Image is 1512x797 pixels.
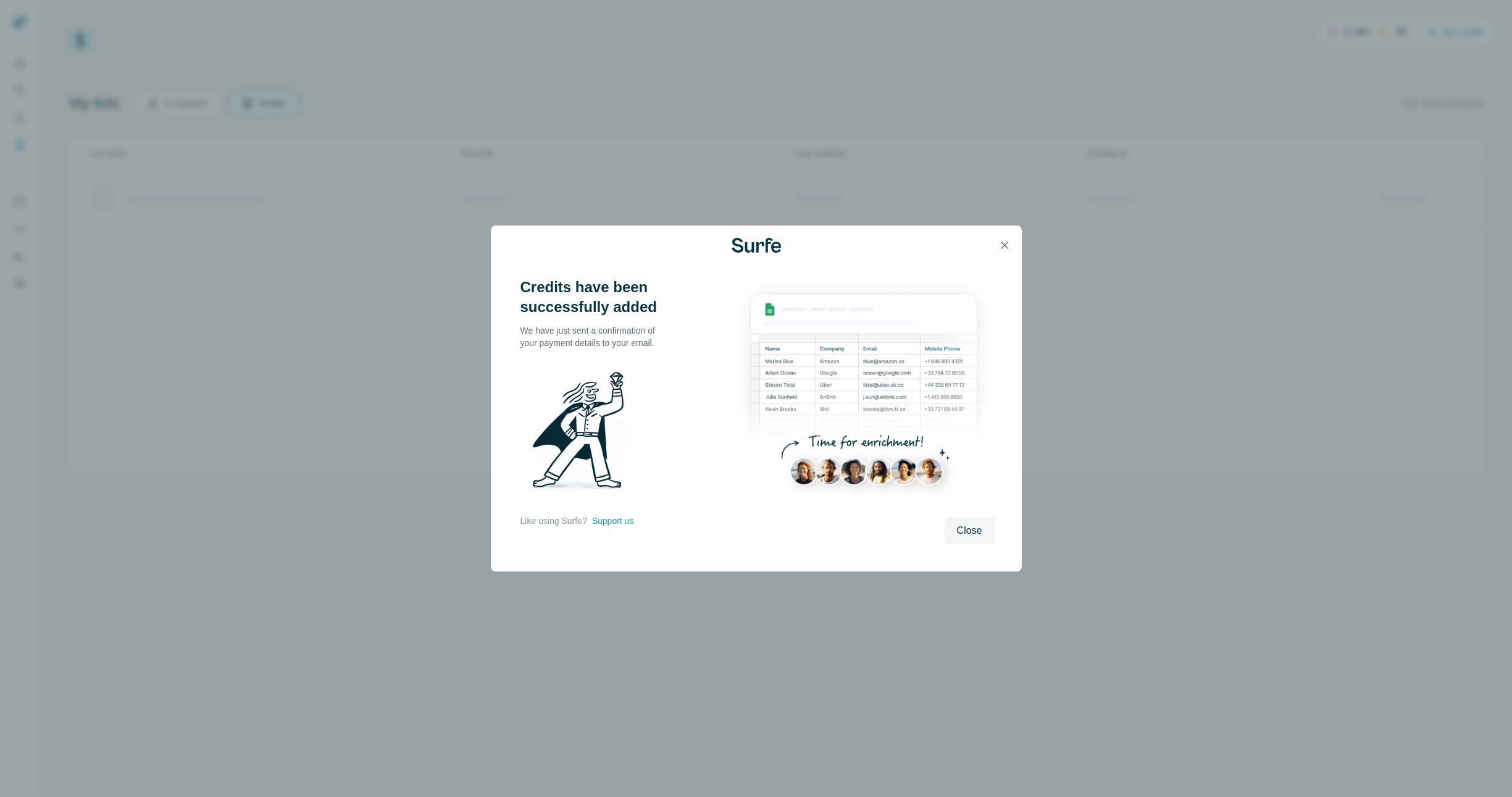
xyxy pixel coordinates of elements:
p: We have just sent a confirmation of your payment details to your email. [520,324,669,349]
img: Surfe Logo [732,238,781,253]
span: Close [957,523,982,538]
img: Enrichment Hub - Sheet Preview [733,277,994,509]
button: Close [945,517,995,544]
img: Surfe Illustration - Man holding diamond [520,364,649,502]
button: Support us [592,515,634,527]
h3: Credits have been successfully added [520,277,669,317]
p: Like using Surfe? [520,515,587,527]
